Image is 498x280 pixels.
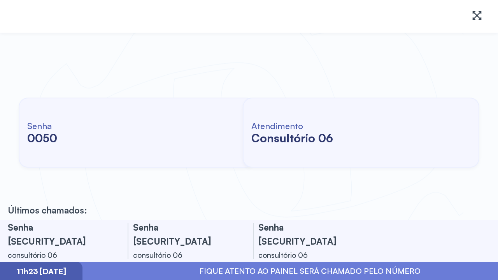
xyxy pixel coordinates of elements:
[27,131,57,145] h2: 0050
[258,220,359,248] h3: Senha [SECURITY_DATA]
[8,205,87,215] p: Últimos chamados:
[258,248,359,262] div: consultório 06
[251,120,333,131] h6: Atendimento
[133,248,234,262] div: consultório 06
[8,220,109,248] h3: Senha [SECURITY_DATA]
[27,120,57,131] h6: Senha
[12,6,100,26] img: Logotipo do estabelecimento
[133,220,234,248] h3: Senha [SECURITY_DATA]
[8,248,109,262] div: consultório 06
[251,131,333,145] h2: consultório 06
